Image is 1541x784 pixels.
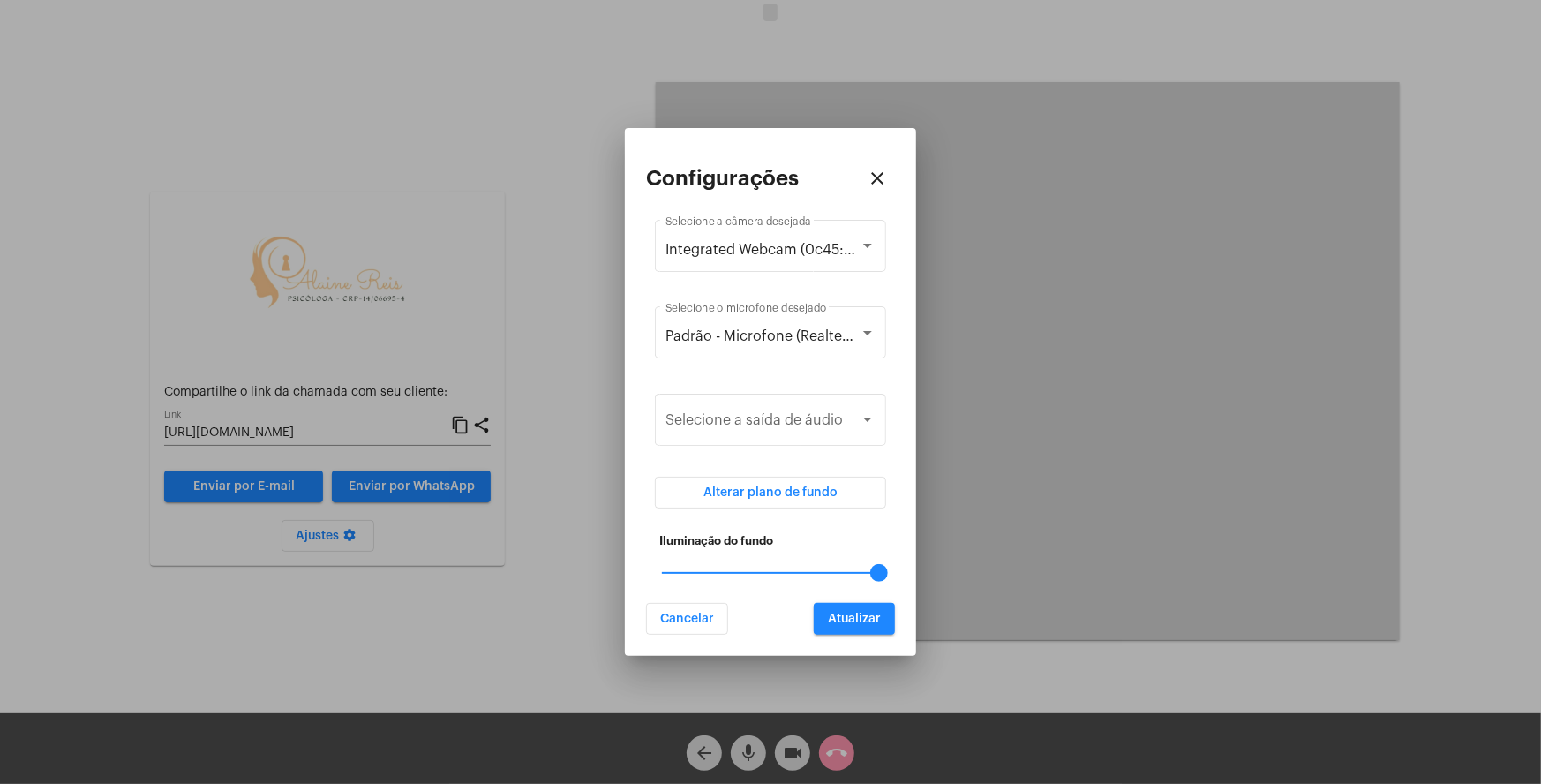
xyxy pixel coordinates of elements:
[867,168,888,189] mat-icon: close
[646,603,728,635] button: Cancelar
[665,243,883,257] span: Integrated Webcam (0c45:6730)
[659,535,882,547] h5: Iluminação do fundo
[665,329,914,343] span: Padrão - Microfone (Realtek(R) Audio)
[814,603,895,635] button: Atualizar
[655,477,886,509] button: Alterar plano de fundo
[646,167,799,190] h2: Configurações
[703,486,838,499] span: Alterar plano de fundo
[660,613,714,625] span: Cancelar
[828,613,881,625] span: Atualizar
